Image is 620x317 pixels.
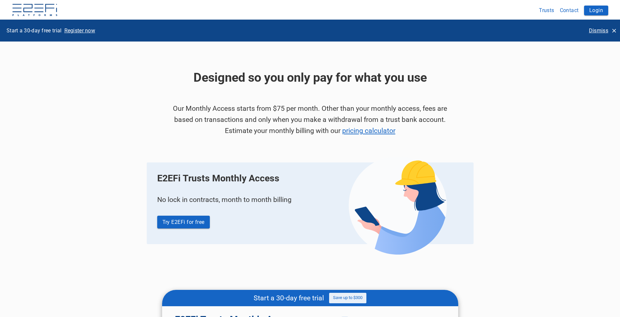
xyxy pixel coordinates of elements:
[254,292,324,304] h5: Start a 30-day free trial
[157,173,292,184] span: E2EFi Trusts Monthly Access
[64,27,95,34] p: Register now
[589,27,608,34] p: Dismiss
[171,103,449,136] h5: Our Monthly Access starts from $75 per month. Other than your monthly access, fees are based on t...
[586,25,619,36] button: Dismiss
[7,27,62,34] p: Start a 30-day free trial
[342,126,395,135] a: pricing calculator
[122,70,498,85] h3: Designed so you only pay for what you use
[157,194,292,205] h5: No lock in contracts, month to month billing
[62,25,98,36] button: Register now
[329,295,366,300] span: Save up to $300
[349,157,447,255] img: RTA
[157,216,210,228] button: Try E2EFi for free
